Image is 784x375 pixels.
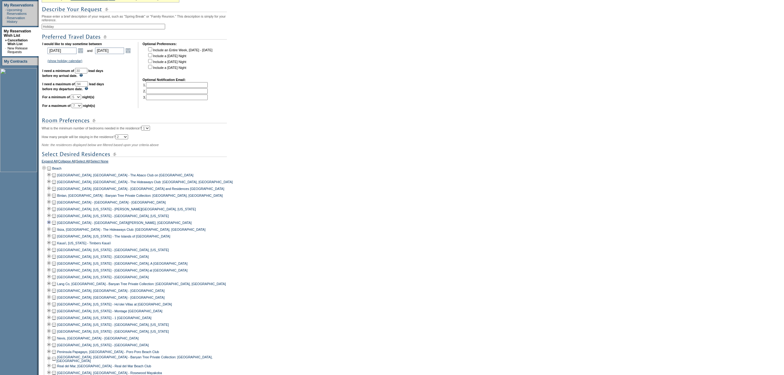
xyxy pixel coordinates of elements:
[76,159,90,165] a: Select All
[42,95,70,99] b: For a minimum of
[57,275,149,279] a: [GEOGRAPHIC_DATA], [US_STATE] - [GEOGRAPHIC_DATA]
[57,309,162,313] a: [GEOGRAPHIC_DATA], [US_STATE] - Montage [GEOGRAPHIC_DATA]
[125,47,131,54] a: Open the calendar popup.
[57,336,139,340] a: Nevis, [GEOGRAPHIC_DATA] - [GEOGRAPHIC_DATA]
[143,88,208,94] td: 2.
[5,16,6,23] td: ·
[57,330,169,333] a: [GEOGRAPHIC_DATA], [US_STATE] - [GEOGRAPHIC_DATA], [US_STATE]
[4,59,27,64] a: My Contracts
[57,187,224,191] a: [GEOGRAPHIC_DATA], [GEOGRAPHIC_DATA] - [GEOGRAPHIC_DATA] and Residences [GEOGRAPHIC_DATA]
[42,159,57,165] a: Expand All
[42,82,75,86] b: I need a maximum of
[143,78,186,82] b: Optional Notification Email:
[58,159,75,165] a: Collapse All
[57,173,194,177] a: [GEOGRAPHIC_DATA], [GEOGRAPHIC_DATA] - The Abaco Club on [GEOGRAPHIC_DATA]
[42,104,71,107] b: For a maximum of
[42,143,159,147] span: Note: the residences displayed below are filtered based upon your criteria above
[7,38,27,46] a: Cancellation Wish List
[42,69,74,73] b: I need a minimum of
[5,46,7,54] td: ·
[52,166,61,170] a: Beach
[57,234,170,238] a: [GEOGRAPHIC_DATA], [US_STATE] - The Islands of [GEOGRAPHIC_DATA]
[4,3,33,7] a: My Reservations
[57,180,233,184] a: [GEOGRAPHIC_DATA], [GEOGRAPHIC_DATA] - The Hideaways Club: [GEOGRAPHIC_DATA], [GEOGRAPHIC_DATA]
[57,289,165,293] a: [GEOGRAPHIC_DATA], [GEOGRAPHIC_DATA] - [GEOGRAPHIC_DATA]
[56,355,212,363] a: [GEOGRAPHIC_DATA], [GEOGRAPHIC_DATA] - Banyan Tree Private Collection: [GEOGRAPHIC_DATA], [GEOGRA...
[143,42,177,46] b: Optional Preferences:
[57,316,152,320] a: [GEOGRAPHIC_DATA], [US_STATE] - 1 [GEOGRAPHIC_DATA]
[57,200,166,204] a: [GEOGRAPHIC_DATA] - [GEOGRAPHIC_DATA] - [GEOGRAPHIC_DATA]
[42,42,102,46] b: I would like to stay sometime between
[57,214,169,218] a: [GEOGRAPHIC_DATA], [US_STATE] - [GEOGRAPHIC_DATA], [US_STATE]
[57,323,169,327] a: [GEOGRAPHIC_DATA], [US_STATE] - [GEOGRAPHIC_DATA], [US_STATE]
[48,48,77,54] input: Date format: M/D/Y. Shortcut keys: [T] for Today. [UP] or [.] for Next Day. [DOWN] or [,] for Pre...
[90,159,108,165] a: Select None
[57,221,192,225] a: [GEOGRAPHIC_DATA] - [GEOGRAPHIC_DATA][PERSON_NAME], [GEOGRAPHIC_DATA]
[57,262,187,265] a: [GEOGRAPHIC_DATA], [US_STATE] - [GEOGRAPHIC_DATA], A [GEOGRAPHIC_DATA]
[5,38,7,42] b: »
[7,46,27,54] a: New Release Requests
[143,95,208,100] td: 3.
[57,296,165,299] a: [GEOGRAPHIC_DATA], [GEOGRAPHIC_DATA] - [GEOGRAPHIC_DATA]
[57,241,111,245] a: Kaua'i, [US_STATE] - Timbers Kaua'i
[95,48,124,54] input: Date format: M/D/Y. Shortcut keys: [T] for Today. [UP] or [.] for Next Day. [DOWN] or [,] for Pre...
[57,255,149,259] a: [GEOGRAPHIC_DATA], [US_STATE] - [GEOGRAPHIC_DATA]
[42,69,103,78] b: lead days before my arrival date.
[4,29,31,38] a: My Reservation Wish List
[57,268,187,272] a: [GEOGRAPHIC_DATA], [US_STATE] - [GEOGRAPHIC_DATA] at [GEOGRAPHIC_DATA]
[57,350,159,354] a: Peninsula Papagayo, [GEOGRAPHIC_DATA] - Poro Poro Beach Club
[57,364,151,368] a: Real del Mar, [GEOGRAPHIC_DATA] - Real del Mar Beach Club
[83,104,95,107] b: night(s)
[7,8,27,15] a: Upcoming Reservations
[85,87,88,90] img: questionMark_lightBlue.gif
[57,194,223,197] a: Bintan, [GEOGRAPHIC_DATA] - Banyan Tree Private Collection: [GEOGRAPHIC_DATA], [GEOGRAPHIC_DATA]
[143,82,208,88] td: 1.
[147,46,212,74] td: Include an Entire Week, [DATE] - [DATE] Include a [DATE] Night Include a [DATE] Night Include a [...
[57,343,149,347] a: [GEOGRAPHIC_DATA], [US_STATE] - [GEOGRAPHIC_DATA]
[5,8,6,15] td: ·
[48,59,82,63] a: (show holiday calendar)
[57,228,206,231] a: Ibiza, [GEOGRAPHIC_DATA] - The Hideaways Club: [GEOGRAPHIC_DATA], [GEOGRAPHIC_DATA]
[57,302,172,306] a: [GEOGRAPHIC_DATA], [US_STATE] - Ho'olei Villas at [GEOGRAPHIC_DATA]
[57,371,162,375] a: [GEOGRAPHIC_DATA], [GEOGRAPHIC_DATA] - Rosewood Mayakoba
[86,46,94,55] td: and
[57,248,169,252] a: [GEOGRAPHIC_DATA], [US_STATE] - [GEOGRAPHIC_DATA], [US_STATE]
[82,95,94,99] b: night(s)
[79,74,83,77] img: questionMark_lightBlue.gif
[42,117,227,124] img: subTtlRoomPreferences.gif
[57,207,196,211] a: [GEOGRAPHIC_DATA], [US_STATE] - [PERSON_NAME][GEOGRAPHIC_DATA], [US_STATE]
[42,159,238,165] div: | | |
[7,16,25,23] a: Reservation History
[57,282,226,286] a: Lang Co, [GEOGRAPHIC_DATA] - Banyan Tree Private Collection: [GEOGRAPHIC_DATA], [GEOGRAPHIC_DATA]
[77,47,84,54] a: Open the calendar popup.
[42,82,104,91] b: lead days before my departure date.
